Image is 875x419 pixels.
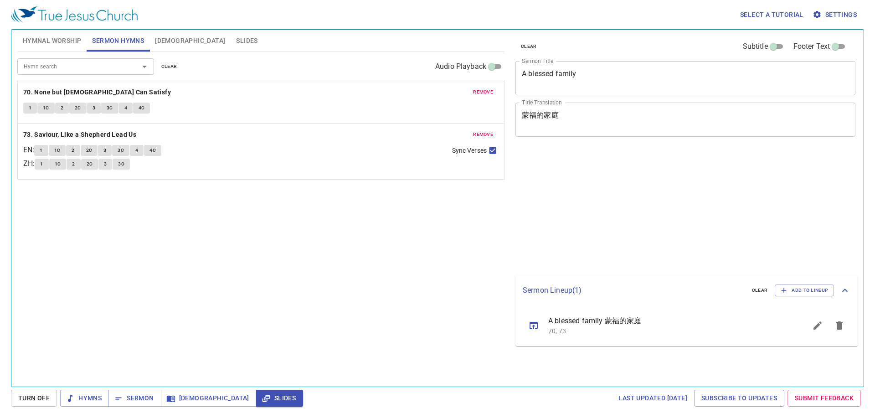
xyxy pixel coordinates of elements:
p: EN : [23,145,34,155]
span: Last updated [DATE] [618,393,687,404]
p: 70, 73 [548,326,785,336]
span: clear [161,62,177,71]
span: clear [521,42,537,51]
span: 3 [103,146,106,155]
span: 3C [118,160,124,168]
span: 4 [124,104,127,112]
span: 1C [54,146,61,155]
button: 1C [49,159,67,170]
iframe: from-child [512,146,788,272]
span: 3C [118,146,124,155]
span: Subtitle [743,41,768,52]
span: Add to Lineup [781,286,828,295]
span: Select a tutorial [740,9,803,21]
span: 2C [86,146,93,155]
span: [DEMOGRAPHIC_DATA] [168,393,249,404]
span: 2C [75,104,81,112]
span: Slides [263,393,296,404]
span: 4C [149,146,156,155]
span: 4C [139,104,145,112]
button: Add to Lineup [775,285,834,296]
span: 3 [104,160,107,168]
span: 3C [107,104,113,112]
button: 3C [101,103,118,114]
a: Submit Feedback [787,390,861,407]
textarea: A blessed family [522,69,849,87]
button: Select a tutorial [736,6,807,23]
p: ZH : [23,158,35,169]
button: 1C [37,103,55,114]
div: Sermon Lineup(1)clearAdd to Lineup [515,275,858,305]
button: [DEMOGRAPHIC_DATA] [161,390,257,407]
button: 2C [81,159,98,170]
span: Slides [236,35,257,47]
b: 73. Saviour, Like a Shepherd Lead Us [23,129,136,140]
button: Open [138,60,151,73]
span: Hymnal Worship [23,35,82,47]
button: 4 [119,103,133,114]
span: Settings [814,9,857,21]
img: True Jesus Church [11,6,138,23]
button: 4C [133,103,150,114]
span: 2 [61,104,63,112]
button: 3 [98,159,112,170]
button: 2C [81,145,98,156]
span: 4 [135,146,138,155]
textarea: 蒙福的家庭 [522,111,849,128]
b: 70. None but [DEMOGRAPHIC_DATA] Can Satisfy [23,87,171,98]
button: Hymns [60,390,109,407]
span: Sermon Hymns [92,35,144,47]
span: 1 [40,146,42,155]
a: Subscribe to Updates [694,390,784,407]
button: 1C [49,145,66,156]
button: 1 [35,159,48,170]
span: 1 [40,160,43,168]
span: 1C [55,160,61,168]
span: [DEMOGRAPHIC_DATA] [155,35,225,47]
span: 3 [93,104,95,112]
span: Footer Text [793,41,830,52]
span: 2C [87,160,93,168]
button: remove [468,129,499,140]
span: Turn Off [18,393,50,404]
span: remove [473,130,493,139]
button: Settings [811,6,860,23]
button: 70. None but [DEMOGRAPHIC_DATA] Can Satisfy [23,87,173,98]
button: Turn Off [11,390,57,407]
span: 2 [72,146,74,155]
button: Slides [256,390,303,407]
button: 4C [144,145,161,156]
span: Hymns [67,393,102,404]
ul: sermon lineup list [515,305,858,346]
span: A blessed family 蒙福的家庭 [548,316,785,326]
button: 3C [113,159,130,170]
span: Audio Playback [435,61,486,72]
button: clear [156,61,183,72]
button: clear [746,285,773,296]
button: 3 [98,145,112,156]
span: Submit Feedback [795,393,854,404]
p: Sermon Lineup ( 1 ) [523,285,745,296]
button: 1 [34,145,48,156]
button: 2 [55,103,69,114]
span: 1C [43,104,49,112]
button: 2C [69,103,87,114]
button: clear [515,41,542,52]
button: 2 [66,145,80,156]
button: 3C [112,145,129,156]
span: Sync Verses [452,146,487,155]
span: 2 [72,160,75,168]
span: 1 [29,104,31,112]
button: Sermon [108,390,161,407]
span: Subscribe to Updates [701,393,777,404]
button: 73. Saviour, Like a Shepherd Lead Us [23,129,138,140]
button: 1 [23,103,37,114]
span: Sermon [116,393,154,404]
button: 2 [67,159,80,170]
button: remove [468,87,499,98]
span: remove [473,88,493,96]
span: clear [752,286,768,295]
button: 3 [87,103,101,114]
a: Last updated [DATE] [615,390,691,407]
button: 4 [130,145,144,156]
